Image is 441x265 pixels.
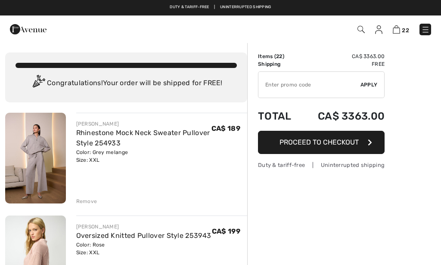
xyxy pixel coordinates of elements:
td: Shipping [258,60,300,68]
div: Remove [76,197,97,205]
td: Items ( ) [258,52,300,60]
div: Color: Rose Size: XXL [76,241,211,256]
td: CA$ 3363.00 [300,102,385,131]
a: Rhinestone Mock Neck Sweater Pullover Style 254933 [76,129,210,147]
td: Total [258,102,300,131]
td: CA$ 3363.00 [300,52,385,60]
span: Proceed to Checkout [280,138,359,146]
div: Duty & tariff-free | Uninterrupted shipping [258,161,385,169]
div: Congratulations! Your order will be shipped for FREE! [16,75,237,92]
img: 1ère Avenue [10,21,47,38]
button: Proceed to Checkout [258,131,385,154]
span: CA$ 189 [211,124,240,132]
div: [PERSON_NAME] [76,223,211,231]
input: Promo code [258,72,360,98]
img: My Info [375,25,382,34]
img: Menu [421,25,430,34]
span: 22 [276,53,283,59]
img: Shopping Bag [393,25,400,34]
img: Congratulation2.svg [30,75,47,92]
img: Rhinestone Mock Neck Sweater Pullover Style 254933 [5,113,66,203]
a: Oversized Knitted Pullover Style 253943 [76,231,211,240]
a: 22 [393,24,409,34]
a: 1ère Avenue [10,25,47,33]
div: Color: Grey melange Size: XXL [76,148,211,164]
span: 22 [402,27,409,34]
td: Free [300,60,385,68]
span: Apply [360,81,378,89]
img: Search [357,26,365,33]
span: CA$ 199 [212,227,240,235]
div: [PERSON_NAME] [76,120,211,128]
